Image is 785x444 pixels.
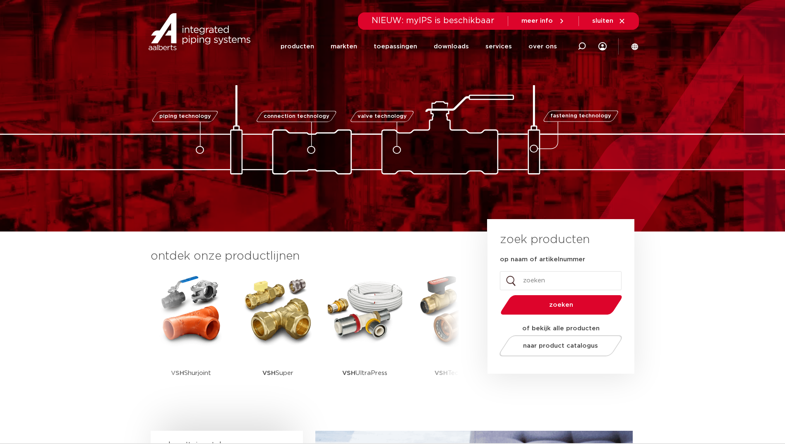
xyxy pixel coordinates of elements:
span: NIEUW: myIPS is beschikbaar [372,17,495,25]
label: op naam of artikelnummer [500,255,585,264]
a: over ons [528,31,557,62]
a: VSHShurjoint [154,273,228,399]
p: Tectite [435,347,469,399]
button: zoeken [497,294,625,315]
a: downloads [434,31,469,62]
h3: zoek producten [500,232,590,248]
a: sluiten [592,17,626,25]
input: zoeken [500,271,622,290]
a: toepassingen [374,31,417,62]
a: services [485,31,512,62]
p: Shurjoint [171,347,211,399]
span: meer info [521,18,553,24]
strong: VSH [342,370,355,376]
span: zoeken [522,302,601,308]
strong: VSH [435,370,448,376]
p: UltraPress [342,347,387,399]
nav: Menu [281,31,557,62]
a: meer info [521,17,565,25]
a: VSHTectite [415,273,489,399]
span: valve technology [358,114,407,119]
span: piping technology [159,114,211,119]
span: naar product catalogus [523,343,598,349]
span: fastening technology [550,114,611,119]
a: VSHSuper [241,273,315,399]
p: Super [262,347,293,399]
h3: ontdek onze productlijnen [151,248,459,265]
a: producten [281,31,314,62]
strong: VSH [262,370,276,376]
strong: of bekijk alle producten [522,325,600,332]
span: sluiten [592,18,613,24]
a: VSHUltraPress [328,273,402,399]
a: naar product catalogus [497,335,624,356]
strong: VSH [171,370,184,376]
span: connection technology [263,114,329,119]
div: my IPS [598,30,607,63]
a: markten [331,31,357,62]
